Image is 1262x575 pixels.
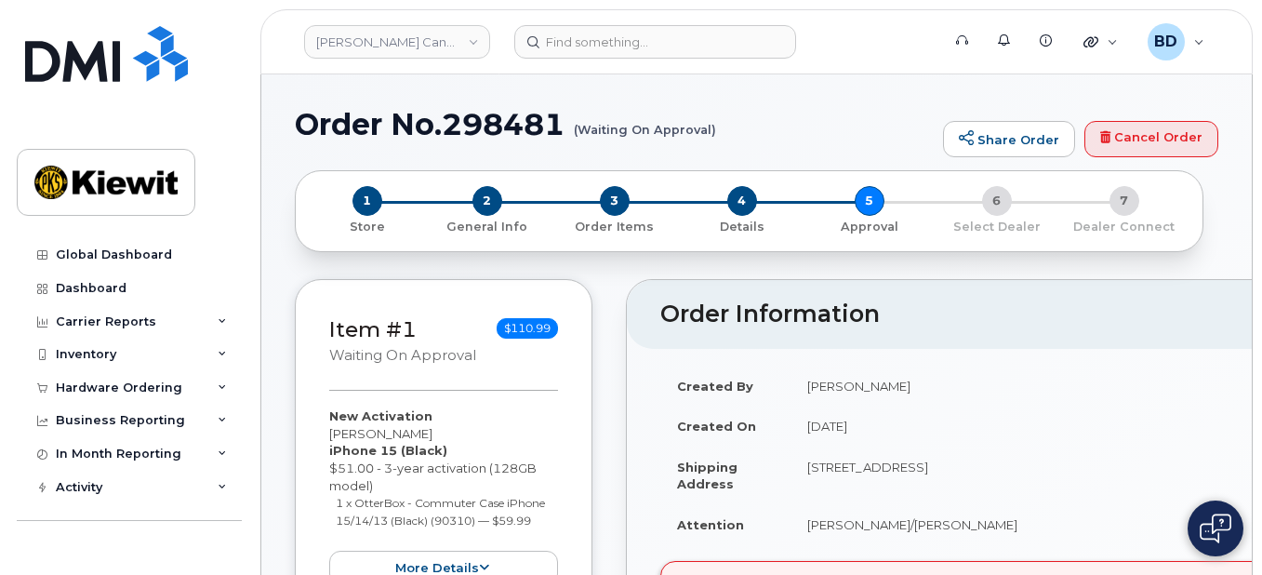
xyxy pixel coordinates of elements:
p: Order Items [558,219,671,235]
a: 3 Order Items [551,216,678,235]
strong: Created By [677,379,753,394]
strong: New Activation [329,408,432,423]
p: Details [685,219,798,235]
strong: iPhone 15 (Black) [329,443,447,458]
a: 1 Store [311,216,423,235]
a: 4 Details [678,216,805,235]
span: $110.99 [497,318,558,339]
strong: Attention [677,517,744,532]
span: 1 [352,186,382,216]
a: Cancel Order [1084,121,1218,158]
small: Waiting On Approval [329,347,476,364]
small: (Waiting On Approval) [574,108,716,137]
a: 2 General Info [423,216,551,235]
a: Share Order [943,121,1075,158]
a: Item #1 [329,316,417,342]
span: 3 [600,186,630,216]
span: 4 [727,186,757,216]
strong: Shipping Address [677,460,737,492]
strong: Created On [677,419,756,434]
img: Open chat [1200,514,1231,543]
p: General Info [431,219,543,235]
h1: Order No.298481 [295,108,934,140]
span: 2 [472,186,502,216]
small: 1 x OtterBox - Commuter Case iPhone 15/14/13 (Black) (90310) — $59.99 [336,496,545,528]
p: Store [318,219,416,235]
